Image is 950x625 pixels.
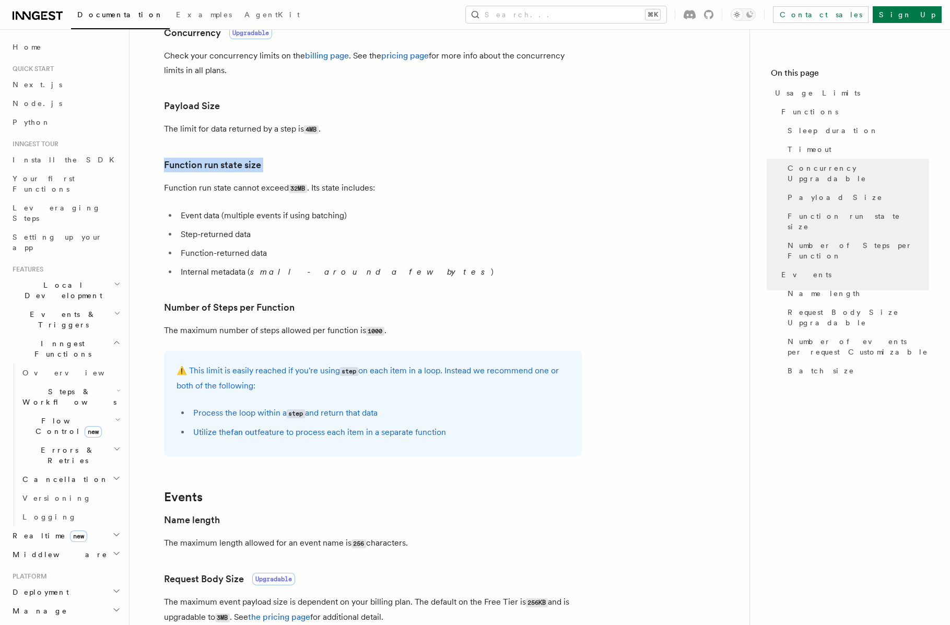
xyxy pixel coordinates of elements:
kbd: ⌘K [646,9,660,20]
span: Realtime [8,530,87,541]
span: Number of Steps per Function [788,240,929,261]
button: Toggle dark mode [731,8,756,21]
span: Python [13,118,51,126]
a: Name length [783,284,929,303]
span: Function run state size [788,211,929,232]
a: Documentation [71,3,170,29]
a: Home [8,38,123,56]
span: Middleware [8,549,108,560]
a: Sleep duration [783,121,929,140]
a: pricing page [381,51,429,61]
a: Request Body SizeUpgradable [164,572,295,586]
em: small - around a few bytes [250,267,491,277]
a: Setting up your app [8,228,123,257]
button: Flow Controlnew [18,411,123,441]
span: Concurrency Upgradable [788,163,929,184]
span: Upgradable [229,27,272,39]
a: Payload Size [783,188,929,207]
li: Utilize the feature to process each item in a separate function [190,425,569,440]
button: Search...⌘K [466,6,666,23]
span: Steps & Workflows [18,386,116,407]
a: Usage Limits [771,84,929,102]
li: Process the loop within a and return that data [190,406,569,421]
h4: On this page [771,67,929,84]
a: billing page [305,51,349,61]
a: ConcurrencyUpgradable [164,26,272,40]
span: new [85,426,102,438]
a: Concurrency Upgradable [783,159,929,188]
a: Your first Functions [8,169,123,198]
span: Errors & Retries [18,445,113,466]
a: Overview [18,363,123,382]
span: Batch size [788,365,854,376]
span: Setting up your app [13,233,102,252]
a: the pricing page [248,612,310,622]
span: Quick start [8,65,54,73]
span: Deployment [8,587,69,597]
span: Payload Size [788,192,883,203]
button: Events & Triggers [8,305,123,334]
span: Name length [788,288,861,299]
code: 256KB [526,598,548,607]
span: Functions [781,107,838,117]
a: fan out [231,427,257,437]
a: Number of Steps per Function [783,236,929,265]
p: Function run state cannot exceed . Its state includes: [164,181,582,196]
code: 32MB [289,184,307,193]
span: Versioning [22,494,91,502]
a: Logging [18,508,123,526]
code: 3MB [215,614,230,622]
a: Number of events per request Customizable [783,332,929,361]
span: Sleep duration [788,125,878,136]
button: Middleware [8,545,123,564]
span: Inngest Functions [8,338,113,359]
div: Inngest Functions [8,363,123,526]
a: AgentKit [238,3,306,28]
a: Name length [164,513,220,527]
a: Sign Up [873,6,942,23]
span: Platform [8,572,47,581]
span: Events & Triggers [8,309,114,330]
span: Inngest tour [8,140,58,148]
a: Events [777,265,929,284]
span: Usage Limits [775,88,860,98]
a: Python [8,113,123,132]
button: Cancellation [18,470,123,489]
a: Request Body Size Upgradable [783,303,929,332]
button: Local Development [8,276,123,305]
span: Next.js [13,80,62,89]
button: Manage [8,602,123,620]
code: 4MB [304,125,319,134]
span: Flow Control [18,416,115,437]
span: Logging [22,513,77,521]
span: Node.js [13,99,62,108]
a: Function run state size [783,207,929,236]
p: The limit for data returned by a step is . [164,122,582,137]
a: Node.js [8,94,123,113]
code: 1000 [366,327,384,336]
li: Internal metadata ( ) [178,265,582,279]
a: Function run state size [164,158,261,172]
a: Contact sales [773,6,869,23]
p: The maximum event payload size is dependent on your billing plan. The default on the Free Tier is... [164,595,582,625]
span: Examples [176,10,232,19]
p: ⚠️ This limit is easily reached if you're using on each item in a loop. Instead we recommend one ... [177,363,569,393]
a: Versioning [18,489,123,508]
span: Overview [22,369,130,377]
span: Manage [8,606,67,616]
code: step [287,409,305,418]
span: Cancellation [18,474,109,485]
a: Batch size [783,361,929,380]
span: Leveraging Steps [13,204,101,222]
li: Step-returned data [178,227,582,242]
span: Events [781,269,831,280]
a: Next.js [8,75,123,94]
a: Examples [170,3,238,28]
span: Features [8,265,43,274]
a: Leveraging Steps [8,198,123,228]
button: Steps & Workflows [18,382,123,411]
button: Inngest Functions [8,334,123,363]
span: Documentation [77,10,163,19]
span: Number of events per request Customizable [788,336,929,357]
a: Payload Size [164,99,220,113]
